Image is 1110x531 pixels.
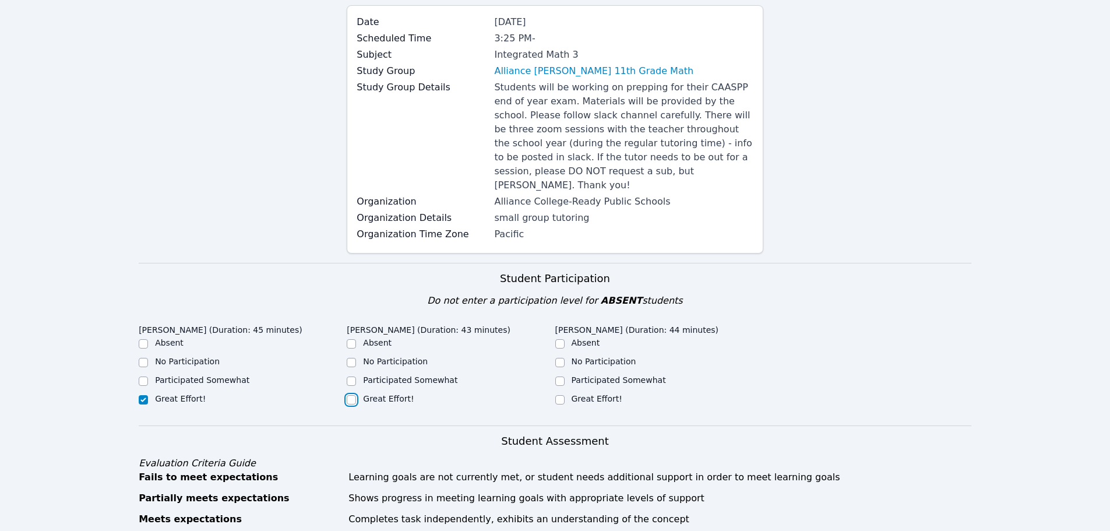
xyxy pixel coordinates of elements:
label: Absent [363,338,392,347]
div: small group tutoring [494,211,753,225]
div: [DATE] [494,15,753,29]
label: Great Effort! [572,394,622,403]
label: Absent [572,338,600,347]
div: Completes task independently, exhibits an understanding of the concept [348,512,971,526]
label: Absent [155,338,184,347]
h3: Student Assessment [139,433,971,449]
label: Subject [357,48,487,62]
a: Alliance [PERSON_NAME] 11th Grade Math [494,64,693,78]
legend: [PERSON_NAME] (Duration: 45 minutes) [139,319,302,337]
label: Study Group [357,64,487,78]
legend: [PERSON_NAME] (Duration: 43 minutes) [347,319,510,337]
label: Organization [357,195,487,209]
label: Participated Somewhat [572,375,666,385]
div: 3:25 PM - [494,31,753,45]
label: Scheduled Time [357,31,487,45]
label: No Participation [572,357,636,366]
div: Partially meets expectations [139,491,341,505]
div: Do not enter a participation level for students [139,294,971,308]
label: No Participation [363,357,428,366]
label: Study Group Details [357,80,487,94]
label: Great Effort! [363,394,414,403]
label: Great Effort! [155,394,206,403]
span: ABSENT [601,295,642,306]
h3: Student Participation [139,270,971,287]
label: Organization Details [357,211,487,225]
div: Pacific [494,227,753,241]
div: Fails to meet expectations [139,470,341,484]
legend: [PERSON_NAME] (Duration: 44 minutes) [555,319,719,337]
div: Students will be working on prepping for their CAASPP end of year exam. Materials will be provide... [494,80,753,192]
div: Integrated Math 3 [494,48,753,62]
label: Participated Somewhat [363,375,457,385]
div: Meets expectations [139,512,341,526]
div: Evaluation Criteria Guide [139,456,971,470]
label: Date [357,15,487,29]
label: Participated Somewhat [155,375,249,385]
div: Shows progress in meeting learning goals with appropriate levels of support [348,491,971,505]
label: Organization Time Zone [357,227,487,241]
label: No Participation [155,357,220,366]
div: Alliance College-Ready Public Schools [494,195,753,209]
div: Learning goals are not currently met, or student needs additional support in order to meet learni... [348,470,971,484]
